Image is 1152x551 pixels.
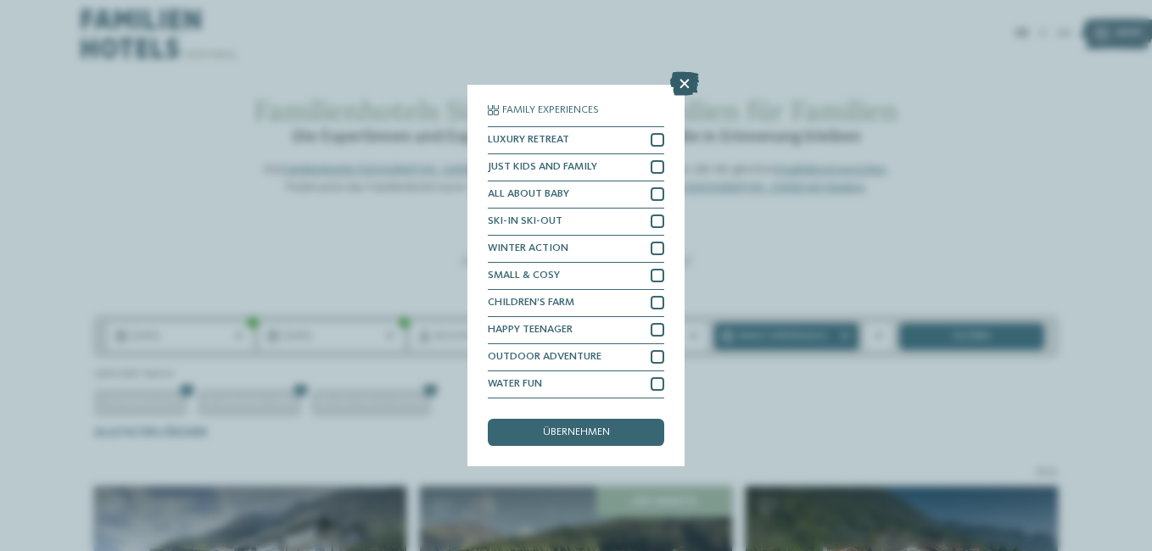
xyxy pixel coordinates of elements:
[488,135,569,146] span: LUXURY RETREAT
[502,105,599,116] span: Family Experiences
[488,189,569,200] span: ALL ABOUT BABY
[488,325,573,336] span: HAPPY TEENAGER
[488,298,574,309] span: CHILDREN’S FARM
[543,427,610,438] span: übernehmen
[488,162,597,173] span: JUST KIDS AND FAMILY
[488,216,562,227] span: SKI-IN SKI-OUT
[488,352,601,363] span: OUTDOOR ADVENTURE
[488,270,560,281] span: SMALL & COSY
[488,243,568,254] span: WINTER ACTION
[488,379,542,390] span: WATER FUN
